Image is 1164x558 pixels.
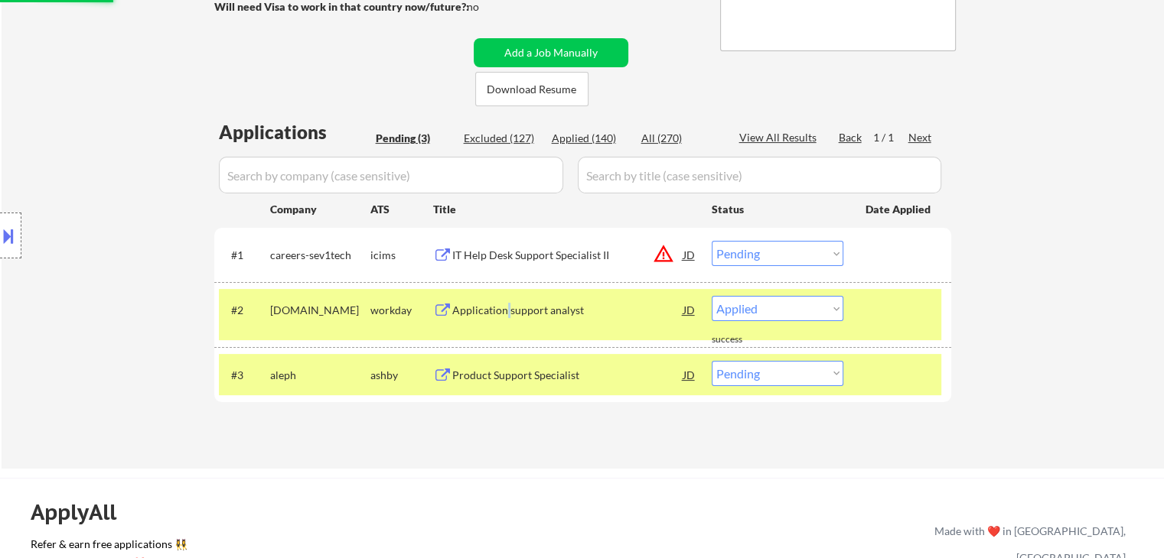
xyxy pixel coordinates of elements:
div: Date Applied [866,202,933,217]
div: Next [908,130,933,145]
div: Excluded (127) [464,131,540,146]
div: JD [682,361,697,388]
div: ApplyAll [31,499,134,525]
div: View All Results [739,130,821,145]
div: Status [712,195,843,222]
a: Refer & earn free applications 👯‍♀️ [31,539,615,555]
div: JD [682,296,697,323]
div: Application support analyst [452,303,683,318]
div: icims [370,248,433,263]
div: aleph [270,368,370,383]
div: [DOMAIN_NAME] [270,303,370,318]
div: Back [839,130,863,145]
div: workday [370,303,433,318]
div: careers-sev1tech [270,248,370,263]
div: ATS [370,202,433,217]
button: warning_amber [653,243,674,264]
div: success [712,333,773,346]
div: IT Help Desk Support Specialist II [452,248,683,263]
div: Title [433,202,697,217]
div: ashby [370,368,433,383]
div: Company [270,202,370,217]
div: All (270) [641,131,718,146]
div: JD [682,241,697,268]
div: Product Support Specialist [452,368,683,383]
input: Search by title (case sensitive) [578,157,941,193]
div: 1 / 1 [873,130,908,145]
div: Applications [219,123,370,141]
button: Add a Job Manually [474,38,628,67]
div: Applied (140) [552,131,628,146]
input: Search by company (case sensitive) [219,157,563,193]
button: Download Resume [475,72,589,106]
div: Pending (3) [376,131,452,146]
